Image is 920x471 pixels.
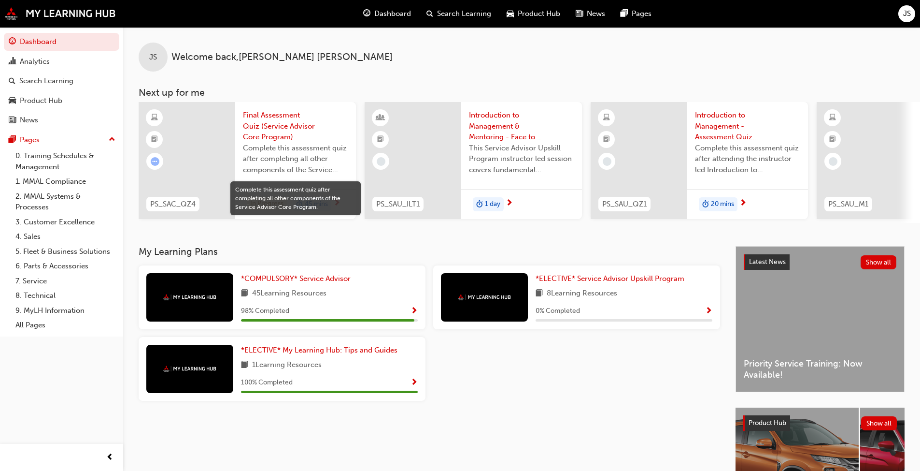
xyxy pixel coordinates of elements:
[12,259,119,274] a: 6. Parts & Accessories
[9,58,16,66] span: chart-icon
[252,359,322,371] span: 1 Learning Resources
[506,199,513,208] span: next-icon
[702,198,709,211] span: duration-icon
[109,133,115,146] span: up-icon
[621,8,628,20] span: pages-icon
[828,199,868,210] span: PS_SAU_M1
[603,133,610,146] span: booktick-icon
[861,255,897,269] button: Show all
[12,189,119,215] a: 2. MMAL Systems & Processes
[603,112,610,124] span: learningResourceType_ELEARNING-icon
[749,258,786,266] span: Latest News
[744,254,896,270] a: Latest NewsShow all
[419,4,499,24] a: search-iconSearch Learning
[410,305,418,317] button: Show Progress
[241,274,351,283] span: *COMPULSORY* Service Advisor
[736,246,905,392] a: Latest NewsShow allPriority Service Training: Now Available!
[235,185,356,211] div: Complete this assessment quiz after completing all other components of the Service Advisor Core P...
[4,72,119,90] a: Search Learning
[536,274,684,283] span: *ELECTIVE* Service Advisor Upskill Program
[377,112,384,124] span: learningResourceType_INSTRUCTOR_LED-icon
[241,346,397,354] span: *ELECTIVE* My Learning Hub: Tips and Guides
[12,303,119,318] a: 9. MyLH Information
[426,8,433,20] span: search-icon
[829,157,837,166] span: learningRecordVerb_NONE-icon
[241,273,354,284] a: *COMPULSORY* Service Advisor
[150,199,196,210] span: PS_SAC_QZ4
[711,199,734,210] span: 20 mins
[163,294,216,300] img: mmal
[149,52,157,63] span: JS
[4,131,119,149] button: Pages
[241,377,293,388] span: 100 % Completed
[376,199,420,210] span: PS_SAU_ILT1
[139,246,720,257] h3: My Learning Plans
[12,174,119,189] a: 1. MMAL Compliance
[12,215,119,230] a: 3. Customer Excellence
[377,133,384,146] span: booktick-icon
[743,415,897,431] a: Product HubShow all
[12,318,119,333] a: All Pages
[705,305,712,317] button: Show Progress
[485,199,500,210] span: 1 day
[151,112,158,124] span: learningResourceType_ELEARNING-icon
[568,4,613,24] a: news-iconNews
[469,110,574,143] span: Introduction to Management & Mentoring - Face to Face Instructor Led Training (Service Advisor Up...
[139,102,356,219] a: PS_SAC_QZ4Final Assessment Quiz (Service Advisor Core Program)Complete this assessment quiz after...
[9,136,16,145] span: pages-icon
[410,307,418,316] span: Show Progress
[12,244,119,259] a: 5. Fleet & Business Solutions
[518,8,560,19] span: Product Hub
[243,143,348,176] span: Complete this assessment quiz after completing all other components of the Service Advisor Core P...
[749,419,786,427] span: Product Hub
[536,306,580,317] span: 0 % Completed
[12,148,119,174] a: 0. Training Schedules & Management
[410,379,418,387] span: Show Progress
[695,143,800,176] span: Complete this assessment quiz after attending the instructor led Introduction to Management sessi...
[576,8,583,20] span: news-icon
[106,452,113,464] span: prev-icon
[476,198,483,211] span: duration-icon
[4,53,119,71] a: Analytics
[9,38,16,46] span: guage-icon
[829,133,836,146] span: booktick-icon
[241,288,248,300] span: book-icon
[241,345,401,356] a: *ELECTIVE* My Learning Hub: Tips and Guides
[744,358,896,380] span: Priority Service Training: Now Available!
[5,7,116,20] img: mmal
[374,8,411,19] span: Dashboard
[252,288,326,300] span: 45 Learning Resources
[739,199,747,208] span: next-icon
[9,77,15,86] span: search-icon
[705,307,712,316] span: Show Progress
[632,8,651,19] span: Pages
[241,306,289,317] span: 98 % Completed
[695,110,800,143] span: Introduction to Management - Assessment Quiz (Service Advisor Upskill Program)
[591,102,808,219] a: PS_SAU_QZ1Introduction to Management - Assessment Quiz (Service Advisor Upskill Program)Complete ...
[4,111,119,129] a: News
[151,133,158,146] span: booktick-icon
[499,4,568,24] a: car-iconProduct Hub
[547,288,617,300] span: 8 Learning Resources
[20,95,62,106] div: Product Hub
[829,112,836,124] span: learningResourceType_ELEARNING-icon
[4,92,119,110] a: Product Hub
[243,110,348,143] span: Final Assessment Quiz (Service Advisor Core Program)
[151,157,159,166] span: learningRecordVerb_ATTEMPT-icon
[20,134,40,146] div: Pages
[613,4,659,24] a: pages-iconPages
[19,75,73,87] div: Search Learning
[861,416,897,430] button: Show all
[123,87,920,98] h3: Next up for me
[469,143,574,176] span: This Service Advisor Upskill Program instructor led session covers fundamental management styles ...
[898,5,915,22] button: JS
[377,157,385,166] span: learningRecordVerb_NONE-icon
[355,4,419,24] a: guage-iconDashboard
[20,56,50,67] div: Analytics
[507,8,514,20] span: car-icon
[9,116,16,125] span: news-icon
[12,229,119,244] a: 4. Sales
[536,273,688,284] a: *ELECTIVE* Service Advisor Upskill Program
